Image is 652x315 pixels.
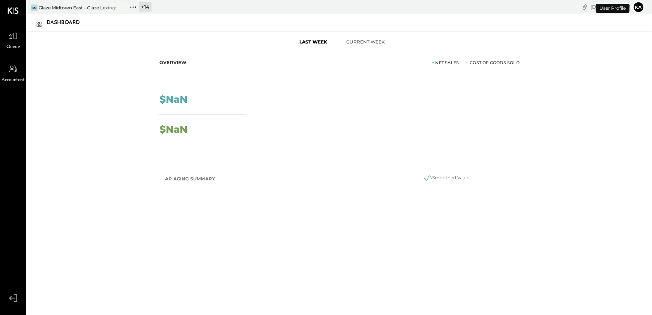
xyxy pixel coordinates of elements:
div: GM [31,4,38,11]
div: Glaze Midtown East - Glaze Lexington One LLC [39,4,117,11]
div: Dashboard [47,17,87,29]
a: Queue [0,29,26,51]
button: Last Week [287,36,340,48]
button: ka [632,1,644,13]
span: Accountant [2,77,25,84]
div: copy link [581,3,589,11]
div: $NaN [159,94,188,104]
div: Smoothed Value [371,174,521,183]
div: $NaN [159,124,188,134]
div: Overview [159,60,187,66]
button: Current Week [340,36,392,48]
div: Net Sales [432,60,459,66]
h2: AP Aging Summary [165,172,215,186]
span: Queue [6,44,20,51]
div: [DATE] [590,3,631,10]
a: Accountant [0,62,26,84]
div: Cost of Goods Sold [466,60,520,66]
div: + 14 [139,2,152,12]
div: User Profile [596,4,629,13]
